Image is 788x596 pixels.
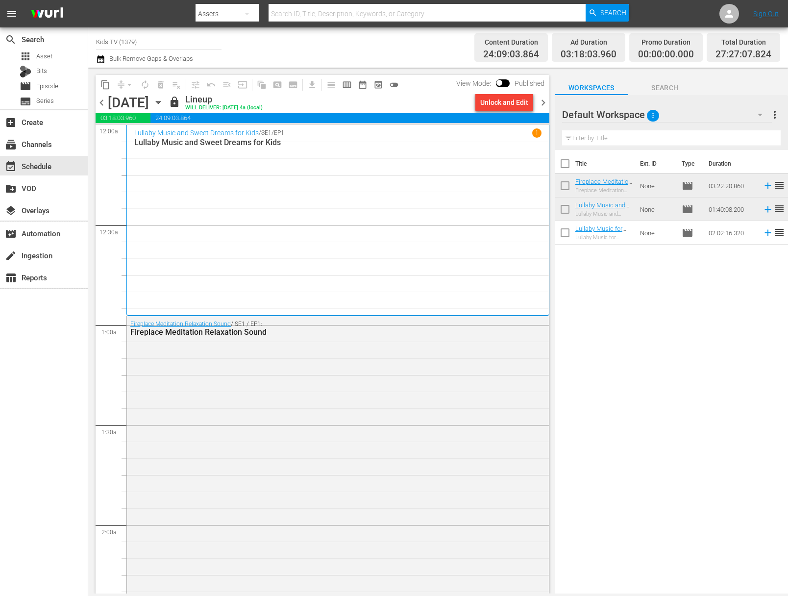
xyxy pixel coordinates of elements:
a: Lullaby Music for Babies - Kids TV [575,225,626,240]
span: 00:00:00.000 [638,49,694,60]
span: 24:09:03.864 [150,113,549,123]
span: Episode [682,227,693,239]
button: more_vert [769,103,781,126]
th: Type [676,150,703,177]
p: EP1 [274,129,284,136]
span: Create Series Block [285,77,301,93]
div: Bits [20,66,31,77]
span: Refresh All Search Blocks [250,75,270,94]
span: 27:27:07.824 [715,49,771,60]
span: 3 [647,105,659,126]
span: Search [628,82,702,94]
span: Ingestion [5,250,17,262]
span: Episode [20,80,31,92]
span: Update Metadata from Key Asset [235,77,250,93]
div: Default Workspace [562,101,772,128]
span: Published [510,79,549,87]
td: 01:40:08.200 [705,198,759,221]
div: [DATE] [108,95,149,111]
span: 03:18:03.960 [96,113,150,123]
a: Lullaby Music and Sweet Dreams for Kids [134,129,259,137]
span: Series [20,96,31,107]
td: None [636,221,678,245]
span: Copy Lineup [98,77,113,93]
p: Lullaby Music and Sweet Dreams for Kids [134,138,542,147]
span: 24 hours Lineup View is OFF [386,77,402,93]
a: Fireplace Meditation Relaxation Sound [130,321,231,327]
th: Ext. ID [634,150,676,177]
span: Day Calendar View [320,75,339,94]
span: chevron_left [96,97,108,109]
span: Remove Gaps & Overlaps [113,77,137,93]
span: Download as CSV [301,75,320,94]
span: Asset [36,51,52,61]
span: lock [169,96,180,108]
span: Bits [36,66,47,76]
span: preview_outlined [373,80,383,90]
span: Episode [682,180,693,192]
span: reorder [773,226,785,238]
p: / [259,129,261,136]
span: Automation [5,228,17,240]
span: reorder [773,203,785,215]
div: WILL DELIVER: [DATE] 4a (local) [185,105,263,111]
div: Ad Duration [561,35,616,49]
th: Duration [703,150,762,177]
span: chevron_right [537,97,549,109]
div: Fireplace Meditation Relaxation Sound [130,327,493,337]
th: Title [575,150,634,177]
span: Workspaces [555,82,628,94]
span: Overlays [5,205,17,217]
span: VOD [5,183,17,195]
span: Episode [36,81,58,91]
div: Content Duration [483,35,539,49]
span: more_vert [769,109,781,121]
span: Search [5,34,17,46]
span: menu [6,8,18,20]
span: Reports [5,272,17,284]
div: Total Duration [715,35,771,49]
span: Select an event to delete [153,77,169,93]
svg: Add to Schedule [763,227,773,238]
div: Lullaby Music for Babies - Kids TV [575,234,632,241]
a: Sign Out [753,10,779,18]
img: ans4CAIJ8jUAAAAAAAAAAAAAAAAAAAAAAAAgQb4GAAAAAAAAAAAAAAAAAAAAAAAAJMjXAAAAAAAAAAAAAAAAAAAAAAAAgAT5G... [24,2,71,25]
div: Lullaby Music and Sweet Dreams for Kids [575,211,632,217]
span: Asset [20,50,31,62]
span: reorder [773,179,785,191]
span: Series [36,96,54,106]
div: / SE1 / EP1: [130,321,493,337]
span: content_copy [100,80,110,90]
svg: Add to Schedule [763,204,773,215]
div: Unlock and Edit [480,94,528,111]
span: Week Calendar View [339,77,355,93]
a: Lullaby Music and Sweet Dreams for Kids [575,201,629,223]
p: SE1 / [261,129,274,136]
span: Channels [5,139,17,150]
span: calendar_view_week_outlined [342,80,352,90]
span: date_range_outlined [358,80,368,90]
span: Search [600,4,626,22]
td: None [636,198,678,221]
span: Toggle to switch from Published to Draft view. [496,79,503,86]
span: Loop Content [137,77,153,93]
span: 24:09:03.864 [483,49,539,60]
span: Month Calendar View [355,77,370,93]
td: 03:22:20.860 [705,174,759,198]
a: Fireplace Meditation Relaxation Sound [575,178,632,193]
button: Search [586,4,629,22]
span: Create Search Block [270,77,285,93]
span: View Backup [370,77,386,93]
div: Promo Duration [638,35,694,49]
span: View Mode: [451,79,496,87]
span: toggle_off [389,80,399,90]
span: Episode [682,203,693,215]
span: Bulk Remove Gaps & Overlaps [108,55,193,62]
div: Fireplace Meditation Relaxation Sound [575,187,632,194]
span: 03:18:03.960 [561,49,616,60]
p: 1 [535,129,539,136]
span: Create [5,117,17,128]
span: Schedule [5,161,17,173]
svg: Add to Schedule [763,180,773,191]
div: Lineup [185,94,263,105]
